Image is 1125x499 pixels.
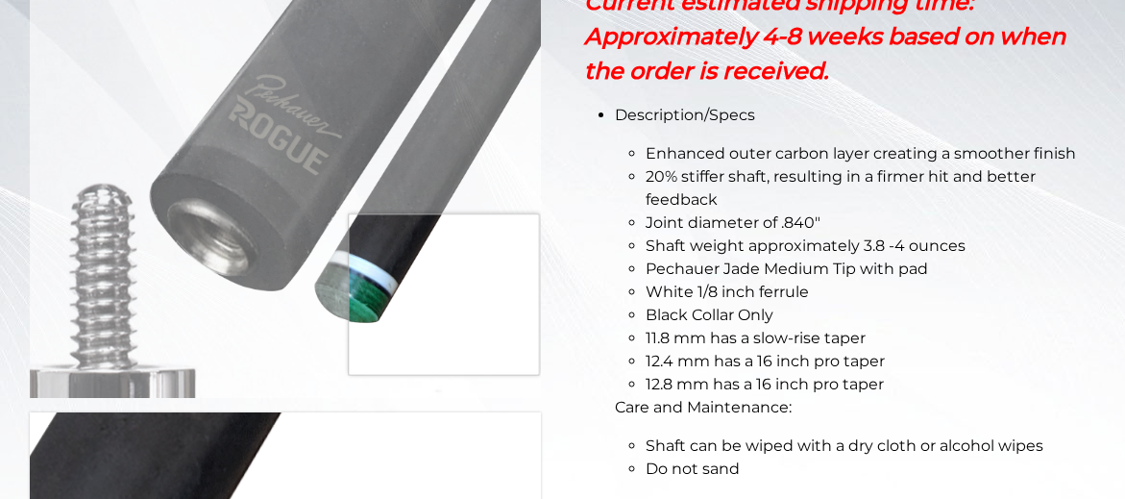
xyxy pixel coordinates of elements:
span: 12.4 mm has a 16 inch pro taper [646,352,885,370]
span: Shaft weight approximately 3.8 -4 ounces [646,237,966,255]
span: Do not sand [646,460,740,478]
span: White 1/8 inch ferrule [646,283,809,301]
span: Description/Specs [615,106,755,124]
span: Black Collar Only [646,306,773,324]
span: Pechauer Jade Medium Tip with pad [646,260,928,278]
span: 11.8 mm has a slow-rise taper [646,329,866,347]
span: Joint diameter of .840″ [646,213,820,232]
span: Shaft can be wiped with a dry cloth or alcohol wipes [646,437,1043,455]
span: Care and Maintenance: [615,398,792,416]
span: 12.8 mm has a 16 inch pro taper [646,375,884,393]
span: 20% stiffer shaft, resulting in a firmer hit and better feedback [646,167,1036,209]
span: Enhanced outer carbon layer creating a smoother finish [646,144,1076,162]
